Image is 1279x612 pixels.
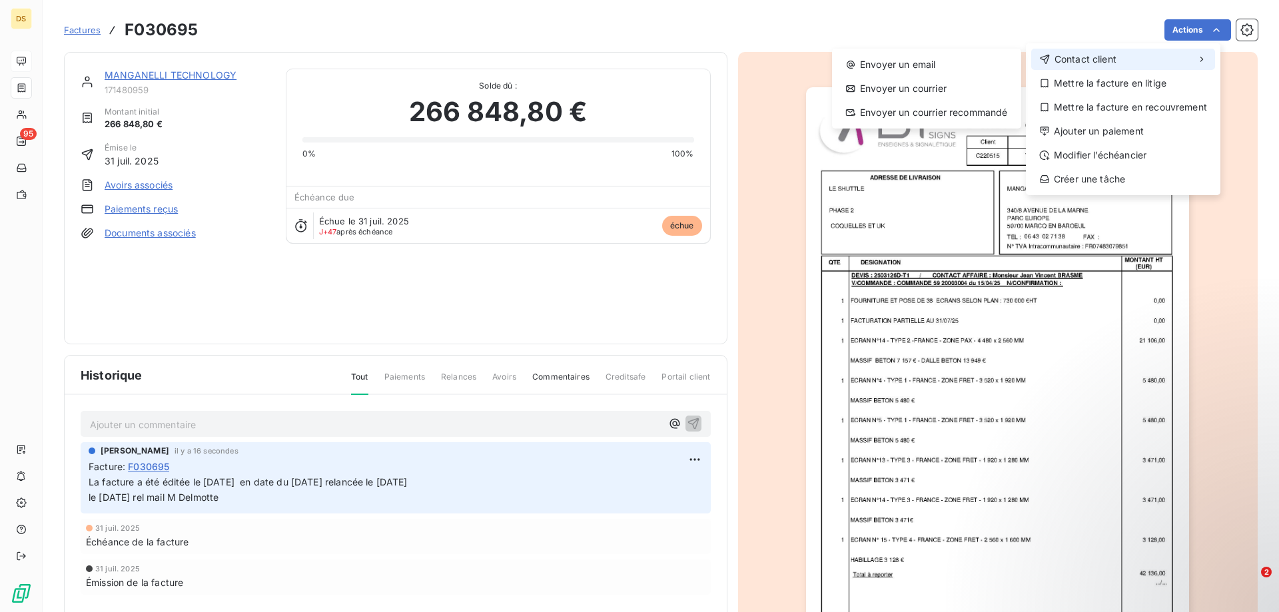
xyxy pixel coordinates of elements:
div: Envoyer un courrier [837,78,1016,99]
div: Actions [1026,43,1220,195]
iframe: Intercom notifications message [1013,483,1279,576]
div: Mettre la facture en recouvrement [1031,97,1215,118]
div: Envoyer un email [837,54,1016,75]
div: Créer une tâche [1031,168,1215,190]
iframe: Intercom live chat [1234,567,1266,599]
div: Envoyer un courrier recommandé [837,102,1016,123]
span: 2 [1261,567,1272,577]
span: Contact client [1055,53,1116,66]
div: Mettre la facture en litige [1031,73,1215,94]
div: Modifier l’échéancier [1031,145,1215,166]
div: Ajouter un paiement [1031,121,1215,142]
